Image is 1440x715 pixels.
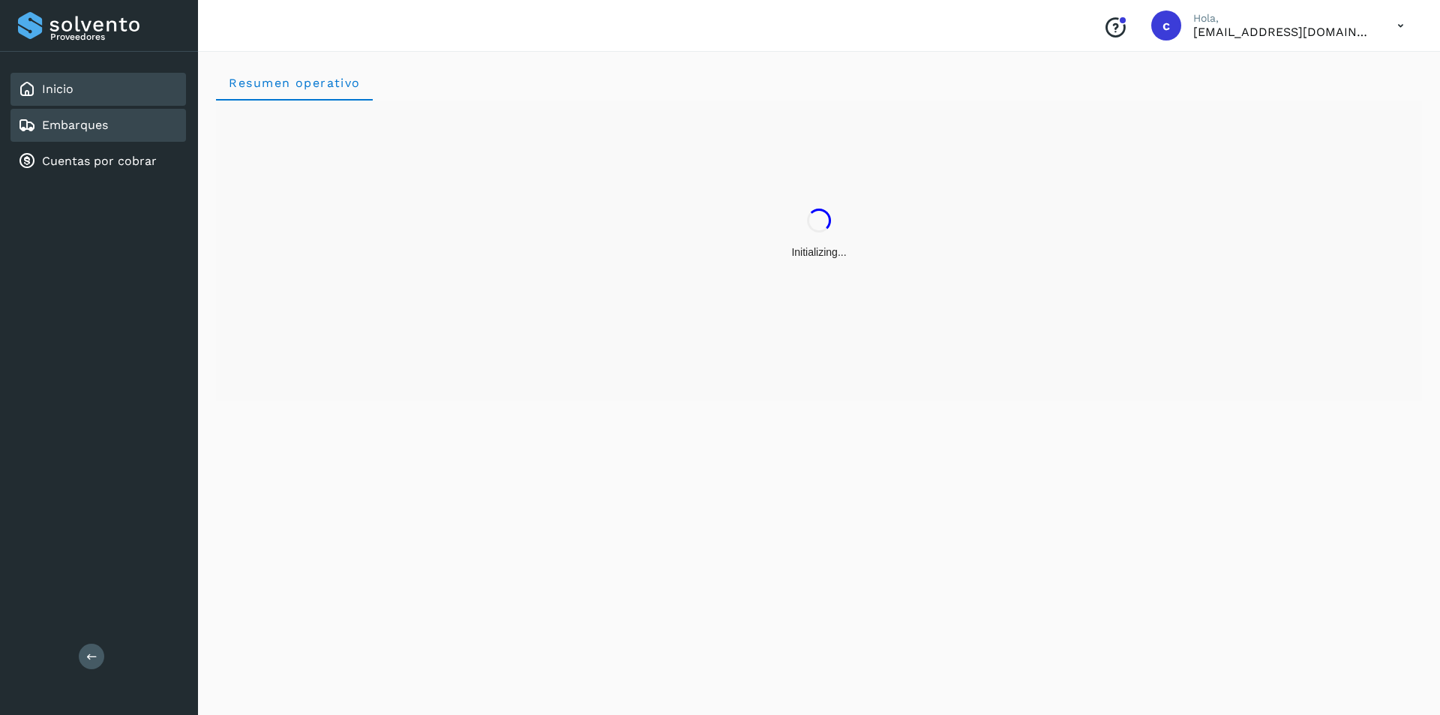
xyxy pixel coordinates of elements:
[42,82,73,96] a: Inicio
[42,118,108,132] a: Embarques
[42,154,157,168] a: Cuentas por cobrar
[1193,12,1373,25] p: Hola,
[1193,25,1373,39] p: cuentas3@enlacesmet.com.mx
[10,73,186,106] div: Inicio
[50,32,180,42] p: Proveedores
[10,109,186,142] div: Embarques
[228,76,361,90] span: Resumen operativo
[10,145,186,178] div: Cuentas por cobrar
